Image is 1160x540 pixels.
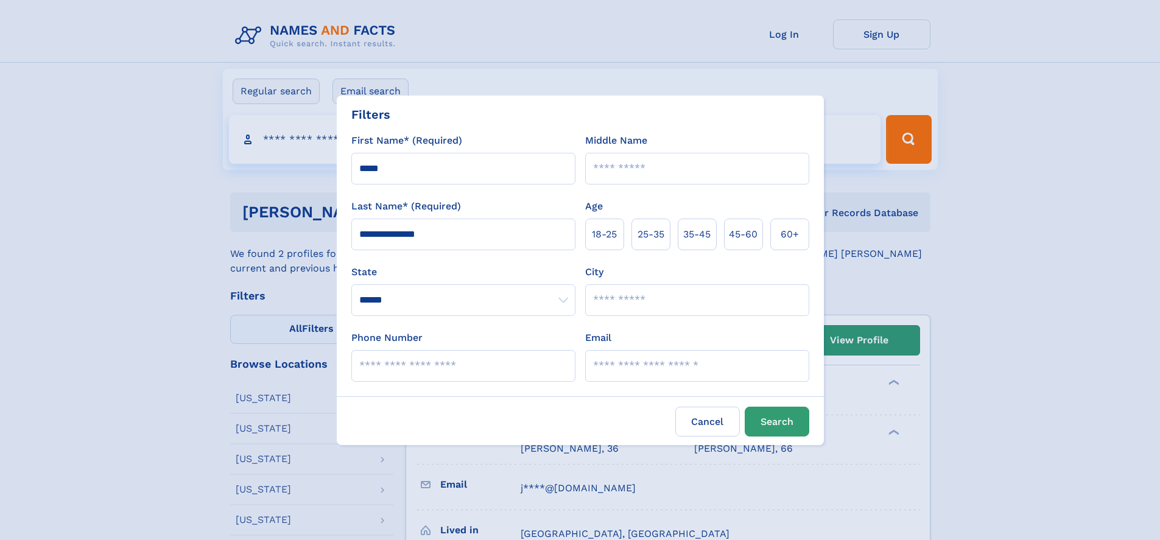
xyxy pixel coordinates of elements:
[592,227,617,242] span: 18‑25
[683,227,711,242] span: 35‑45
[781,227,799,242] span: 60+
[745,407,809,437] button: Search
[585,265,603,279] label: City
[351,199,461,214] label: Last Name* (Required)
[351,331,423,345] label: Phone Number
[638,227,664,242] span: 25‑35
[585,133,647,148] label: Middle Name
[585,199,603,214] label: Age
[729,227,758,242] span: 45‑60
[351,133,462,148] label: First Name* (Required)
[585,331,611,345] label: Email
[351,265,575,279] label: State
[675,407,740,437] label: Cancel
[351,105,390,124] div: Filters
